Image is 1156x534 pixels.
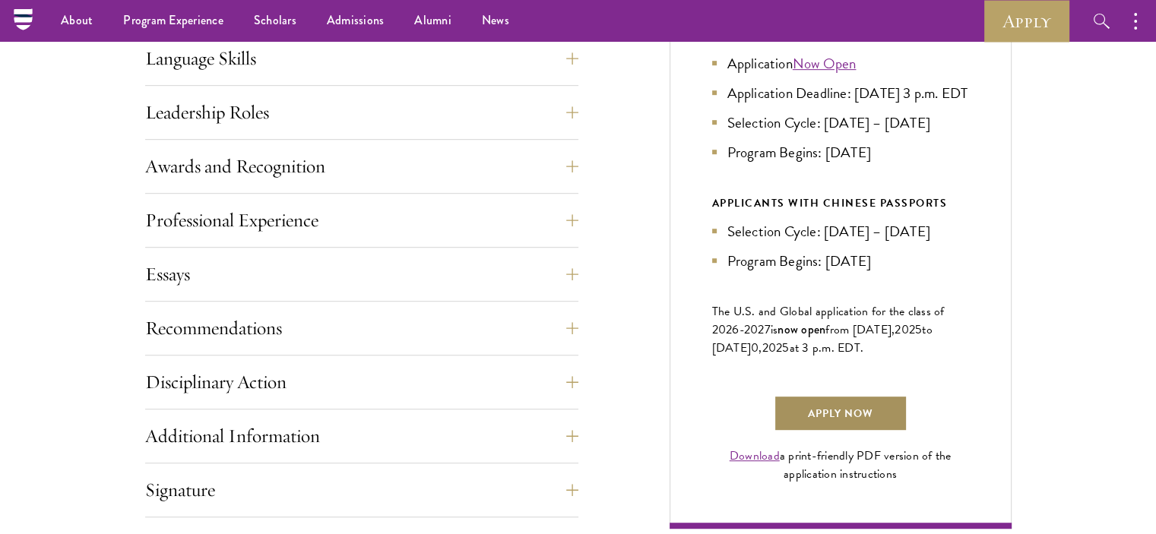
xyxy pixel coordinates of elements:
div: a print-friendly PDF version of the application instructions [712,447,969,483]
span: is [771,321,778,339]
span: 0 [751,339,759,357]
span: 6 [732,321,739,339]
li: Application [712,52,969,74]
a: Download [730,447,780,465]
span: The U.S. and Global application for the class of 202 [712,302,945,339]
span: 202 [895,321,915,339]
button: Disciplinary Action [145,364,578,400]
span: 7 [765,321,771,339]
button: Leadership Roles [145,94,578,131]
button: Professional Experience [145,202,578,239]
button: Signature [145,472,578,508]
span: -202 [740,321,765,339]
span: to [DATE] [712,321,933,357]
li: Application Deadline: [DATE] 3 p.m. EDT [712,82,969,104]
span: at 3 p.m. EDT. [790,339,864,357]
button: Awards and Recognition [145,148,578,185]
span: , [759,339,762,357]
a: Now Open [793,52,857,74]
li: Selection Cycle: [DATE] – [DATE] [712,112,969,134]
button: Recommendations [145,310,578,346]
span: from [DATE], [825,321,895,339]
span: 5 [782,339,789,357]
div: APPLICANTS WITH CHINESE PASSPORTS [712,194,969,213]
a: Apply Now [774,395,907,431]
span: 202 [762,339,783,357]
li: Selection Cycle: [DATE] – [DATE] [712,220,969,242]
button: Language Skills [145,40,578,77]
span: 5 [915,321,922,339]
li: Program Begins: [DATE] [712,141,969,163]
button: Additional Information [145,418,578,454]
button: Essays [145,256,578,292]
span: now open [778,321,825,338]
li: Program Begins: [DATE] [712,250,969,272]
